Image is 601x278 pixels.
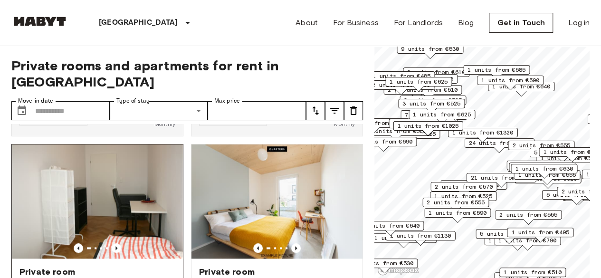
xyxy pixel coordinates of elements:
[354,137,412,146] span: 2 units from €690
[394,17,443,29] a: For Landlords
[429,209,487,217] span: 1 units from €590
[492,82,550,91] span: 1 units from €640
[340,118,410,133] div: Map marker
[448,128,518,143] div: Map marker
[398,122,459,130] span: 1 units from €1025
[357,221,424,236] div: Map marker
[12,144,183,259] img: Marketing picture of unit DE-01-029-02M
[467,173,536,188] div: Map marker
[409,110,475,125] div: Map marker
[469,139,530,147] span: 24 units from €530
[568,17,590,29] a: Log in
[452,128,514,137] span: 1 units from €1320
[99,17,178,29] p: [GEOGRAPHIC_DATA]
[402,99,460,108] span: 3 units from €525
[407,68,465,77] span: 2 units from €610
[389,119,455,134] div: Map marker
[355,259,413,268] span: 3 units from €530
[445,181,503,189] span: 4 units from €605
[422,198,489,212] div: Map marker
[424,208,491,223] div: Map marker
[344,101,363,120] button: tune
[467,66,525,74] span: 1 units from €585
[534,148,591,157] span: 5 units from €660
[405,111,463,119] span: 7 units from €585
[512,141,570,150] span: 2 units from €555
[191,144,363,259] img: Marketing picture of unit DE-01-07-007-01Q
[504,268,562,277] span: 1 units from €510
[458,17,474,29] a: Blog
[306,101,325,120] button: tune
[477,76,544,90] div: Map marker
[253,243,263,253] button: Previous image
[513,163,571,172] span: 1 units from €640
[372,72,430,80] span: 1 units from €485
[476,229,542,244] div: Map marker
[333,17,379,29] a: For Business
[74,243,83,253] button: Previous image
[393,121,463,136] div: Map marker
[393,119,451,128] span: 9 units from €585
[112,243,121,253] button: Previous image
[511,228,569,237] span: 1 units from €495
[334,120,355,128] span: Monthly
[390,231,451,240] span: 1 units from €1130
[427,198,485,207] span: 2 units from €555
[11,17,68,26] img: Habyt
[374,234,432,242] span: 1 units from €570
[386,231,456,246] div: Map marker
[214,97,240,105] label: Max price
[481,76,539,85] span: 1 units from €590
[395,75,453,83] span: 3 units from €555
[529,148,596,163] div: Map marker
[507,228,573,242] div: Map marker
[515,164,573,173] span: 1 units from €630
[489,13,553,33] a: Get in Touch
[368,71,435,86] div: Map marker
[471,173,532,182] span: 21 units from €575
[463,65,530,80] div: Map marker
[435,182,493,191] span: 2 units from €570
[509,163,575,177] div: Map marker
[398,99,465,114] div: Map marker
[506,161,573,175] div: Map marker
[325,101,344,120] button: tune
[465,138,534,153] div: Map marker
[18,97,53,105] label: Move-in date
[397,44,463,59] div: Map marker
[434,192,492,201] span: 1 units from €525
[403,67,469,82] div: Map marker
[404,96,462,105] span: 3 units from €525
[12,101,31,120] button: Choose date
[495,210,562,225] div: Map marker
[199,266,255,278] span: Private room
[116,97,150,105] label: Type of stay
[511,161,569,170] span: 1 units from €645
[11,58,363,90] span: Private rooms and apartments for rent in [GEOGRAPHIC_DATA]
[401,110,467,125] div: Map marker
[400,96,466,110] div: Map marker
[19,266,75,278] span: Private room
[400,86,458,94] span: 2 units from €510
[154,120,175,128] span: Monthly
[430,182,497,197] div: Map marker
[350,137,417,152] div: Map marker
[351,259,418,273] div: Map marker
[344,119,405,127] span: 30 units from €570
[291,243,301,253] button: Previous image
[413,110,471,119] span: 1 units from €625
[430,192,496,206] div: Map marker
[296,17,318,29] a: About
[362,221,420,230] span: 1 units from €640
[511,164,577,179] div: Map marker
[508,141,574,155] div: Map marker
[480,230,538,238] span: 5 units from €590
[385,77,452,92] div: Map marker
[390,77,448,86] span: 1 units from €625
[543,148,601,156] span: 1 units from €660
[440,180,507,195] div: Map marker
[499,211,557,219] span: 2 units from €555
[401,45,459,53] span: 9 units from €530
